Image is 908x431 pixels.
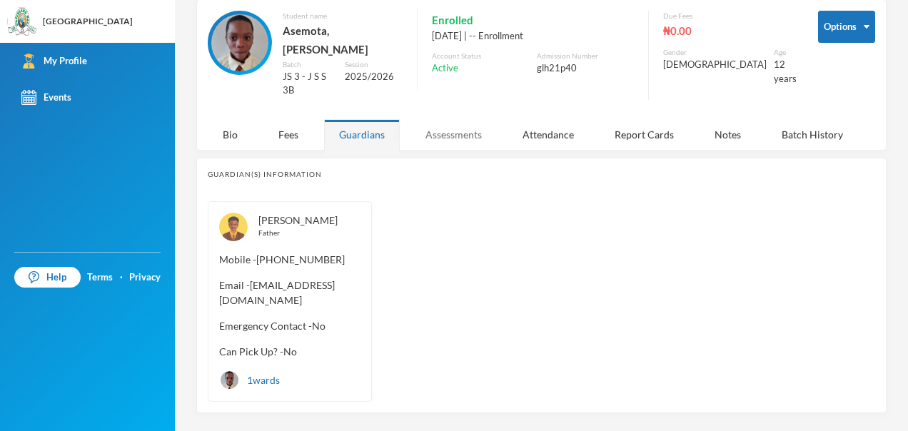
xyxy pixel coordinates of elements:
[345,70,403,84] div: 2025/2026
[219,318,360,333] span: Emergency Contact - No
[21,90,71,105] div: Events
[600,119,689,150] div: Report Cards
[219,278,360,308] span: Email - [EMAIL_ADDRESS][DOMAIN_NAME]
[774,58,797,86] div: 12 years
[508,119,589,150] div: Attendance
[219,344,360,359] span: Can Pick Up? - No
[432,51,529,61] div: Account Status
[258,228,360,238] div: Father
[537,51,634,61] div: Admission Number
[263,119,313,150] div: Fees
[8,8,36,36] img: logo
[221,371,238,389] img: STUDENT
[219,213,248,241] img: GUARDIAN
[432,11,473,29] span: Enrolled
[211,14,268,71] img: STUDENT
[410,119,497,150] div: Assessments
[120,270,123,285] div: ·
[432,61,458,76] span: Active
[324,119,400,150] div: Guardians
[818,11,875,43] button: Options
[432,29,634,44] div: [DATE] | -- Enrollment
[87,270,113,285] a: Terms
[345,59,403,70] div: Session
[774,47,797,58] div: Age
[43,15,133,28] div: [GEOGRAPHIC_DATA]
[663,21,797,40] div: ₦0.00
[537,61,634,76] div: glh21p40
[663,11,797,21] div: Due Fees
[258,213,360,241] div: [PERSON_NAME]
[283,21,403,59] div: Asemota, [PERSON_NAME]
[219,252,360,267] span: Mobile - [PHONE_NUMBER]
[129,270,161,285] a: Privacy
[208,119,253,150] div: Bio
[283,70,334,98] div: JS 3 - J S S 3B
[283,59,334,70] div: Batch
[283,11,403,21] div: Student name
[21,54,87,69] div: My Profile
[663,58,767,72] div: [DEMOGRAPHIC_DATA]
[14,267,81,288] a: Help
[208,169,875,180] div: Guardian(s) Information
[700,119,756,150] div: Notes
[767,119,858,150] div: Batch History
[663,47,767,58] div: Gender
[219,370,280,390] div: 1 wards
